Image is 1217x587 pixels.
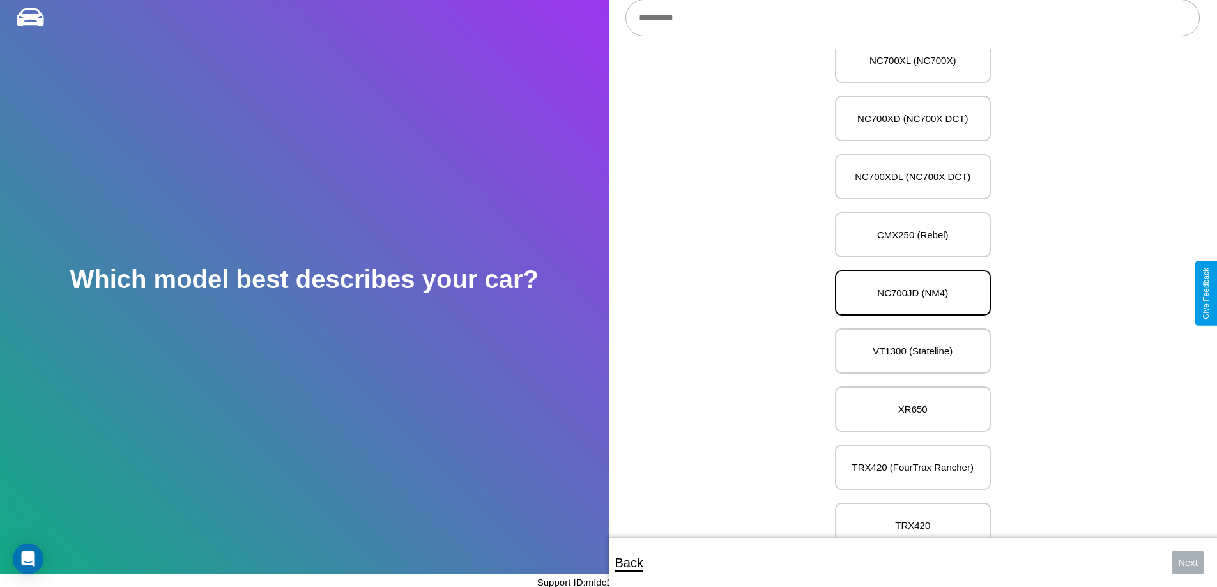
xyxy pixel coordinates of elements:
h2: Which model best describes your car? [70,265,539,294]
p: NC700JD (NM4) [849,284,977,301]
div: Give Feedback [1202,268,1211,319]
p: TRX420 [849,517,977,534]
p: XR650 [849,400,977,418]
button: Next [1172,551,1204,574]
p: NC700XL (NC700X) [849,52,977,69]
p: VT1300 (Stateline) [849,342,977,360]
p: TRX420 (FourTrax Rancher) [849,459,977,476]
div: Open Intercom Messenger [13,544,43,574]
p: NC700XD (NC700X DCT) [849,110,977,127]
p: Back [615,551,643,574]
p: NC700XDL (NC700X DCT) [849,168,977,185]
p: CMX250 (Rebel) [849,226,977,243]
